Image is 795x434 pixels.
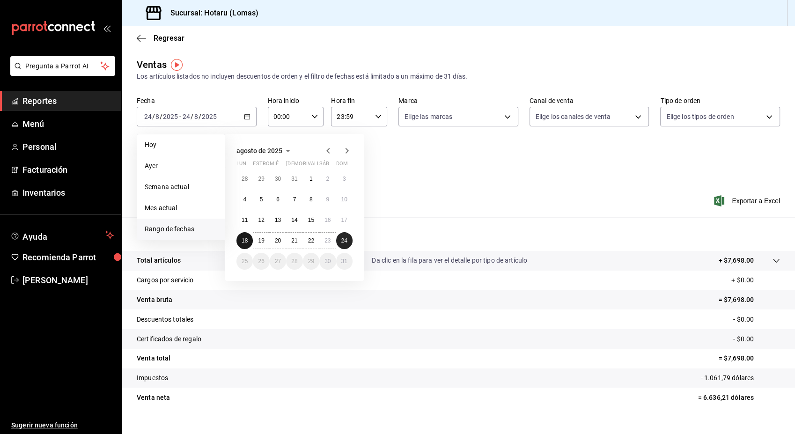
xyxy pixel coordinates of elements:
[22,275,88,285] font: [PERSON_NAME]
[25,61,101,71] span: Pregunta a Parrot AI
[22,188,65,198] font: Inventarios
[137,72,780,81] div: Los artículos listados no incluyen descuentos de orden y el filtro de fechas está limitado a un m...
[291,217,297,223] abbr: 14 de agosto de 2025
[163,7,258,19] h3: Sucursal: Hotaru (Lomas)
[154,34,184,43] span: Regresar
[201,113,217,120] input: ----
[236,212,253,228] button: 11 de agosto de 2025
[303,253,319,270] button: 29 de agosto de 2025
[319,253,336,270] button: 30 de agosto de 2025
[303,232,319,249] button: 22 de agosto de 2025
[253,232,269,249] button: 19 de agosto de 2025
[291,176,297,182] abbr: 31 de julio de 2025
[137,353,170,363] p: Venta total
[137,334,201,344] p: Certificados de regalo
[7,68,115,78] a: Pregunta a Parrot AI
[270,212,286,228] button: 13 de agosto de 2025
[137,34,184,43] button: Regresar
[319,232,336,249] button: 23 de agosto de 2025
[242,176,248,182] abbr: 28 de julio de 2025
[137,295,172,305] p: Venta bruta
[336,170,353,187] button: 3 de agosto de 2025
[326,176,329,182] abbr: 2 de agosto de 2025
[286,170,302,187] button: 31 de julio de 2025
[275,217,281,223] abbr: 13 de agosto de 2025
[308,237,314,244] abbr: 22 de agosto de 2025
[660,97,780,104] label: Tipo de orden
[236,161,246,170] abbr: lunes
[194,113,199,120] input: --
[303,170,319,187] button: 1 de agosto de 2025
[319,191,336,208] button: 9 de agosto de 2025
[309,196,313,203] abbr: 8 de agosto de 2025
[160,113,162,120] span: /
[258,217,264,223] abbr: 12 de agosto de 2025
[536,112,611,121] span: Elige los canales de venta
[341,217,347,223] abbr: 17 de agosto de 2025
[276,196,280,203] abbr: 6 de agosto de 2025
[286,191,302,208] button: 7 de agosto de 2025
[701,373,780,383] p: - 1.061,79 dólares
[137,393,170,403] p: Venta neta
[733,315,780,324] p: - $0.00
[137,373,168,383] p: Impuestos
[145,203,217,213] span: Mes actual
[733,334,780,344] p: - $0.00
[319,212,336,228] button: 16 de agosto de 2025
[286,212,302,228] button: 14 de agosto de 2025
[319,161,329,170] abbr: sábado
[22,119,44,129] font: Menú
[324,237,331,244] abbr: 23 de agosto de 2025
[666,112,734,121] span: Elige los tipos de orden
[258,176,264,182] abbr: 29 de julio de 2025
[253,253,269,270] button: 26 de agosto de 2025
[303,161,329,170] abbr: viernes
[293,196,296,203] abbr: 7 de agosto de 2025
[137,228,780,240] p: Resumen
[530,97,649,104] label: Canal de venta
[719,295,780,305] p: = $7,698.00
[336,212,353,228] button: 17 de agosto de 2025
[319,170,336,187] button: 2 de agosto de 2025
[144,113,152,120] input: --
[286,232,302,249] button: 21 de agosto de 2025
[10,56,115,76] button: Pregunta a Parrot AI
[291,258,297,265] abbr: 28 de agosto de 2025
[308,217,314,223] abbr: 15 de agosto de 2025
[275,258,281,265] abbr: 27 de agosto de 2025
[308,258,314,265] abbr: 29 de agosto de 2025
[270,253,286,270] button: 27 de agosto de 2025
[152,113,155,120] span: /
[732,197,780,205] font: Exportar a Excel
[258,237,264,244] abbr: 19 de agosto de 2025
[171,59,183,71] img: Marcador de información sobre herramientas
[199,113,201,120] span: /
[324,258,331,265] abbr: 30 de agosto de 2025
[253,191,269,208] button: 5 de agosto de 2025
[155,113,160,120] input: --
[253,170,269,187] button: 29 de julio de 2025
[137,256,181,265] p: Total artículos
[137,275,194,285] p: Cargos por servicio
[398,97,518,104] label: Marca
[270,232,286,249] button: 20 de agosto de 2025
[145,140,217,150] span: Hoy
[341,196,347,203] abbr: 10 de agosto de 2025
[405,112,452,121] span: Elige las marcas
[22,142,57,152] font: Personal
[236,253,253,270] button: 25 de agosto de 2025
[331,97,387,104] label: Hora fin
[236,145,294,156] button: agosto de 2025
[336,161,348,170] abbr: domingo
[22,229,102,241] span: Ayuda
[11,421,78,429] font: Sugerir nueva función
[137,97,257,104] label: Fecha
[716,195,780,206] button: Exportar a Excel
[324,217,331,223] abbr: 16 de agosto de 2025
[719,256,754,265] p: + $7,698.00
[341,237,347,244] abbr: 24 de agosto de 2025
[336,232,353,249] button: 24 de agosto de 2025
[341,258,347,265] abbr: 31 de agosto de 2025
[309,176,313,182] abbr: 1 de agosto de 2025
